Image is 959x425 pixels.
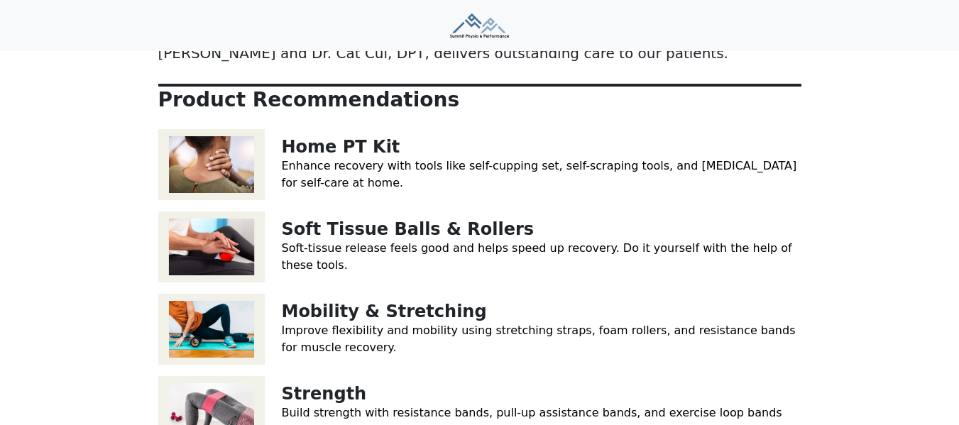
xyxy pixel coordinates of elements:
[282,241,792,272] a: Soft-tissue release feels good and helps speed up recovery. Do it yourself with the help of these...
[158,88,801,112] p: Product Recommendations
[450,13,509,38] img: Summit Physio & Performance
[282,384,367,404] a: Strength
[158,129,265,200] img: Home PT Kit
[158,211,265,282] img: Soft Tissue Balls & Rollers
[282,302,487,321] a: Mobility & Stretching
[282,159,797,189] a: Enhance recovery with tools like self-cupping set, self-scraping tools, and [MEDICAL_DATA] for se...
[282,137,400,157] a: Home PT Kit
[282,324,796,354] a: Improve flexibility and mobility using stretching straps, foam rollers, and resistance bands for ...
[158,294,265,365] img: Mobility & Stretching
[282,219,535,239] a: Soft Tissue Balls & Rollers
